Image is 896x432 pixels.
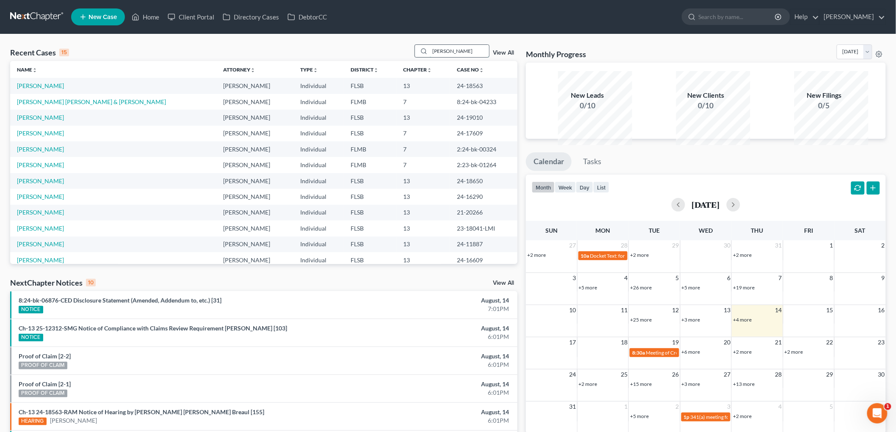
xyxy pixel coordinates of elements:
td: FLSB [344,173,396,189]
a: [PERSON_NAME] [17,82,64,89]
a: Tasks [575,152,609,171]
td: 13 [396,110,450,125]
span: 30 [723,240,731,250]
a: +2 more [785,349,803,355]
span: Sun [545,227,558,234]
button: day [576,182,593,193]
a: Proof of Claim [2-1] [19,380,71,388]
td: [PERSON_NAME] [216,205,293,220]
td: [PERSON_NAME] [216,126,293,141]
td: FLSB [344,126,396,141]
td: Individual [293,220,344,236]
td: FLSB [344,220,396,236]
div: HEARING [19,418,47,425]
a: [PERSON_NAME] [17,161,64,168]
span: Mon [596,227,611,234]
span: Meeting of Creditors for [PERSON_NAME] [PERSON_NAME] [646,349,780,356]
td: [PERSON_NAME] [216,237,293,252]
span: 1p [684,414,690,420]
a: Typeunfold_more [300,66,318,73]
td: 24-16609 [450,252,517,268]
span: 29 [826,369,834,380]
a: Districtunfold_more [351,66,379,73]
span: 28 [774,369,783,380]
div: NextChapter Notices [10,278,96,288]
span: 1 [885,403,891,410]
span: 8:30a [632,349,645,356]
i: unfold_more [313,68,318,73]
td: 7 [396,126,450,141]
td: 13 [396,78,450,94]
a: DebtorCC [283,9,331,25]
span: 21 [774,337,783,347]
a: +5 more [630,413,649,419]
span: 14 [774,305,783,315]
td: Individual [293,94,344,110]
td: 7 [396,141,450,157]
span: 11 [620,305,628,315]
button: week [555,182,576,193]
span: 28 [620,240,628,250]
a: View All [493,280,514,286]
td: [PERSON_NAME] [216,157,293,173]
a: Case Nounfold_more [457,66,484,73]
td: Individual [293,78,344,94]
i: unfold_more [427,68,432,73]
span: New Case [88,14,117,20]
a: Ch-13 24-18563-RAM Notice of Hearing by [PERSON_NAME] [PERSON_NAME] Breaul [155] [19,408,264,415]
span: 6 [726,273,731,283]
a: +4 more [733,316,752,323]
td: [PERSON_NAME] [216,94,293,110]
div: 6:01PM [351,360,509,369]
a: Proof of Claim [2-2] [19,352,71,360]
td: [PERSON_NAME] [216,220,293,236]
a: [PERSON_NAME] [17,177,64,184]
div: 6:01PM [351,388,509,397]
div: 6:01PM [351,333,509,341]
td: FLMB [344,157,396,173]
div: Recent Cases [10,47,69,58]
a: [PERSON_NAME] [17,193,64,200]
td: FLMB [344,94,396,110]
a: [PERSON_NAME] [17,209,64,216]
div: New Leads [558,91,617,100]
span: 27 [569,240,577,250]
a: [PERSON_NAME] [17,225,64,232]
td: [PERSON_NAME] [216,252,293,268]
input: Search by name... [699,9,776,25]
span: Thu [751,227,763,234]
td: 24-17609 [450,126,517,141]
span: 31 [774,240,783,250]
span: Docket Text: for [PERSON_NAME] [590,253,666,259]
input: Search by name... [430,45,489,57]
td: 2:23-bk-01264 [450,157,517,173]
td: 21-20266 [450,205,517,220]
a: +25 more [630,316,652,323]
a: Calendar [526,152,572,171]
td: [PERSON_NAME] [216,189,293,204]
div: 15 [59,49,69,56]
a: 8:24-bk-06876-CED Disclosure Statement (Amended, Addendum to, etc.) [31] [19,297,221,304]
a: +2 more [579,381,597,387]
td: [PERSON_NAME] [216,110,293,125]
a: [PERSON_NAME] [50,416,97,425]
a: +6 more [682,349,700,355]
td: Individual [293,252,344,268]
div: August, 14 [351,296,509,305]
div: August, 14 [351,380,509,388]
i: unfold_more [373,68,379,73]
span: 10a [581,253,589,259]
span: 25 [620,369,628,380]
span: 1 [623,402,628,412]
td: 24-19010 [450,110,517,125]
td: 24-16290 [450,189,517,204]
span: 6 [881,402,886,412]
div: August, 14 [351,324,509,333]
a: Help [791,9,819,25]
td: FLSB [344,205,396,220]
a: +19 more [733,284,755,291]
span: 3 [572,273,577,283]
a: +13 more [733,381,755,387]
a: [PERSON_NAME] [17,256,64,264]
span: 4 [623,273,628,283]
